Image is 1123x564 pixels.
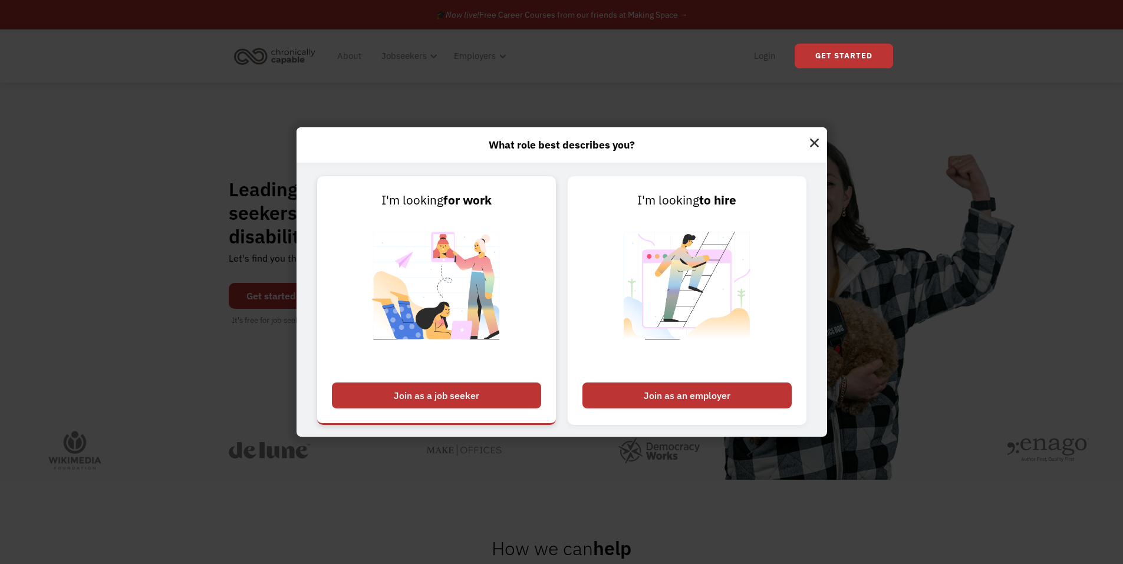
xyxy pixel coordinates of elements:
[699,192,736,208] strong: to hire
[230,43,324,69] a: home
[374,37,441,75] div: Jobseekers
[381,49,427,63] div: Jobseekers
[443,192,492,208] strong: for work
[582,191,792,210] div: I'm looking
[582,382,792,408] div: Join as an employer
[568,176,806,425] a: I'm lookingto hireJoin as an employer
[317,176,556,425] a: I'm lookingfor workJoin as a job seeker
[447,37,510,75] div: Employers
[332,382,541,408] div: Join as a job seeker
[747,37,783,75] a: Login
[489,138,635,151] strong: What role best describes you?
[363,210,510,377] img: Chronically Capable Personalized Job Matching
[454,49,496,63] div: Employers
[332,191,541,210] div: I'm looking
[330,37,368,75] a: About
[795,44,893,68] a: Get Started
[230,43,319,69] img: Chronically Capable logo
